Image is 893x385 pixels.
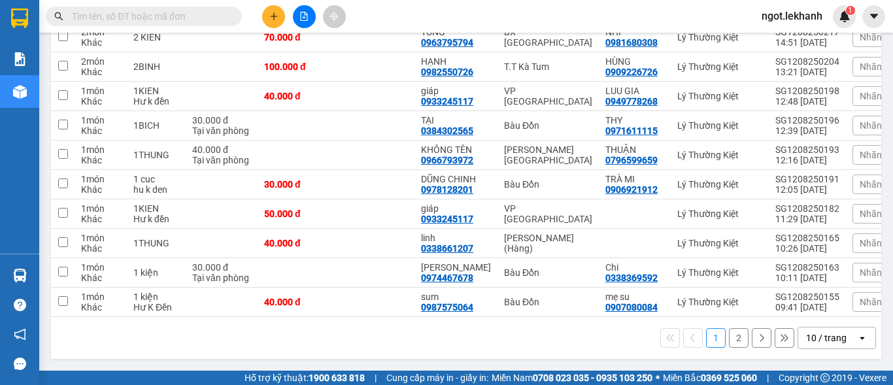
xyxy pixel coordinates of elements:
[421,56,491,67] div: HẠNH
[11,42,116,58] div: NHI
[504,267,592,278] div: Bàu Đồn
[421,203,491,214] div: giáp
[820,373,830,382] span: copyright
[504,86,592,107] div: VP [GEOGRAPHIC_DATA]
[192,155,251,165] div: Tại văn phòng
[421,184,473,195] div: 0978128201
[133,292,179,302] div: 1 kiện
[605,273,658,283] div: 0338369592
[133,96,179,107] div: Hư k đền
[663,371,757,385] span: Miền Bắc
[846,6,855,15] sup: 1
[775,96,839,107] div: 12:48 [DATE]
[386,371,488,385] span: Cung cấp máy in - giấy in:
[264,61,329,72] div: 100.000 đ
[133,184,179,195] div: hu k den
[192,262,251,273] div: 30.000 đ
[775,302,839,312] div: 09:41 [DATE]
[264,238,329,248] div: 40.000 đ
[775,115,839,126] div: SG1208250196
[677,179,762,190] div: Lý Thường Kiệt
[81,243,120,254] div: Khác
[775,126,839,136] div: 12:39 [DATE]
[775,56,839,67] div: SG1208250204
[860,61,882,72] span: Nhãn
[125,42,258,58] div: TÙNG
[125,11,258,42] div: BX [GEOGRAPHIC_DATA]
[421,37,473,48] div: 0963795794
[504,61,592,72] div: T.T Kà Tum
[677,150,762,160] div: Lý Thường Kiệt
[767,371,769,385] span: |
[14,328,26,341] span: notification
[860,91,882,101] span: Nhãn
[133,203,179,214] div: 1KIEN
[605,126,658,136] div: 0971611115
[677,91,762,101] div: Lý Thường Kiệt
[868,10,880,22] span: caret-down
[11,12,31,26] span: Gửi:
[293,5,316,28] button: file-add
[677,209,762,219] div: Lý Thường Kiệt
[605,115,664,126] div: THY
[264,32,329,42] div: 70.000 đ
[860,238,882,248] span: Nhãn
[72,9,226,24] input: Tìm tên, số ĐT hoặc mã đơn
[81,174,120,184] div: 1 món
[13,85,27,99] img: warehouse-icon
[775,292,839,302] div: SG1208250155
[133,61,179,72] div: 2BINH
[264,209,329,219] div: 50.000 đ
[504,297,592,307] div: Bàu Đồn
[706,328,726,348] button: 1
[677,61,762,72] div: Lý Thường Kiệt
[605,174,664,184] div: TRÀ MI
[775,214,839,224] div: 11:29 [DATE]
[605,302,658,312] div: 0907080084
[81,86,120,96] div: 1 món
[860,297,882,307] span: Nhãn
[81,67,120,77] div: Khác
[81,155,120,165] div: Khác
[81,233,120,243] div: 1 món
[421,174,491,184] div: DŨNG CHINH
[375,371,377,385] span: |
[309,373,365,383] strong: 1900 633 818
[192,144,251,155] div: 40.000 đ
[806,331,847,344] div: 10 / trang
[421,233,491,243] div: linh
[421,67,473,77] div: 0982550726
[533,373,652,383] strong: 0708 023 035 - 0935 103 250
[133,150,179,160] div: 1THUNG
[677,120,762,131] div: Lý Thường Kiệt
[605,67,658,77] div: 0909226726
[421,96,473,107] div: 0933245117
[123,84,259,103] div: 70.000
[677,297,762,307] div: Lý Thường Kiệt
[81,214,120,224] div: Khác
[125,58,258,76] div: 0963795794
[605,96,658,107] div: 0949778268
[81,203,120,214] div: 1 món
[605,86,664,96] div: LUU GIA
[13,269,27,282] img: warehouse-icon
[133,32,179,42] div: 2 KIEN
[729,328,749,348] button: 2
[751,8,833,24] span: ngot.lekhanh
[421,155,473,165] div: 0966793972
[81,292,120,302] div: 1 món
[857,333,868,343] svg: open
[54,12,63,21] span: search
[244,371,365,385] span: Hỗ trợ kỹ thuật:
[605,56,664,67] div: HÙNG
[264,297,329,307] div: 40.000 đ
[421,302,473,312] div: 0987575064
[133,86,179,96] div: 1KIEN
[860,209,882,219] span: Nhãn
[775,233,839,243] div: SG1208250165
[421,214,473,224] div: 0933245117
[504,120,592,131] div: Bàu Đồn
[775,174,839,184] div: SG1208250191
[269,12,278,21] span: plus
[81,273,120,283] div: Khác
